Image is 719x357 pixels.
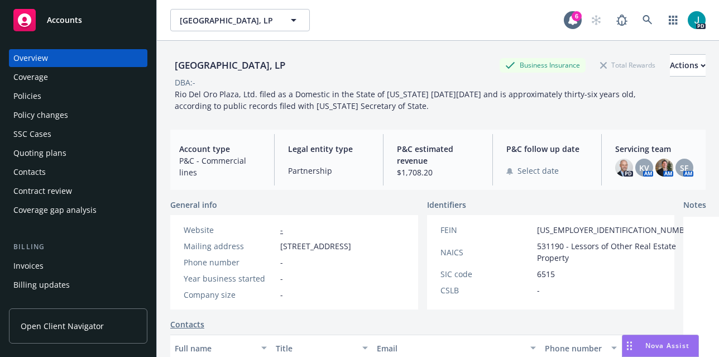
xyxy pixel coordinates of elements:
[175,342,255,354] div: Full name
[680,162,688,174] span: SF
[537,240,697,264] span: 531190 - Lessors of Other Real Estate Property
[670,55,706,76] div: Actions
[175,77,195,88] div: DBA: -
[280,289,283,301] span: -
[655,159,673,177] img: photo
[13,182,72,200] div: Contract review
[170,58,290,73] div: [GEOGRAPHIC_DATA], LP
[9,201,147,219] a: Coverage gap analysis
[683,199,706,212] span: Notes
[9,182,147,200] a: Contract review
[615,143,697,155] span: Servicing team
[13,106,68,124] div: Policy changes
[13,163,46,181] div: Contacts
[506,143,588,155] span: P&C follow up date
[440,268,533,280] div: SIC code
[184,224,276,236] div: Website
[545,342,605,354] div: Phone number
[9,87,147,105] a: Policies
[184,240,276,252] div: Mailing address
[9,125,147,143] a: SSC Cases
[184,289,276,301] div: Company size
[21,320,104,332] span: Open Client Navigator
[184,273,276,284] div: Year business started
[288,143,370,155] span: Legal entity type
[670,54,706,77] button: Actions
[639,162,649,174] span: KV
[662,9,684,31] a: Switch app
[500,58,586,72] div: Business Insurance
[615,159,633,177] img: photo
[636,9,659,31] a: Search
[13,144,66,162] div: Quoting plans
[585,9,607,31] a: Start snowing
[184,256,276,268] div: Phone number
[280,256,283,268] span: -
[13,49,48,67] div: Overview
[175,89,638,111] span: Rio Del Oro Plaza, Ltd. filed as a Domestic in the State of [US_STATE] [DATE][DATE] and is approx...
[9,106,147,124] a: Policy changes
[288,165,370,177] span: Partnership
[440,284,533,296] div: CSLB
[397,143,478,166] span: P&C estimated revenue
[280,225,283,235] a: -
[13,201,97,219] div: Coverage gap analysis
[280,273,283,284] span: -
[688,11,706,29] img: photo
[9,68,147,86] a: Coverage
[9,257,147,275] a: Invoices
[13,68,48,86] div: Coverage
[572,11,582,21] div: 6
[9,276,147,294] a: Billing updates
[179,155,261,178] span: P&C - Commercial lines
[537,284,540,296] span: -
[276,342,356,354] div: Title
[13,87,41,105] div: Policies
[13,276,70,294] div: Billing updates
[397,166,478,178] span: $1,708.20
[517,165,559,177] span: Select date
[13,295,75,313] div: Account charges
[9,163,147,181] a: Contacts
[537,268,555,280] span: 6515
[377,342,524,354] div: Email
[180,15,276,26] span: [GEOGRAPHIC_DATA], LP
[47,16,82,25] span: Accounts
[440,246,533,258] div: NAICS
[170,9,310,31] button: [GEOGRAPHIC_DATA], LP
[645,341,689,350] span: Nova Assist
[537,224,697,236] span: [US_EMPLOYER_IDENTIFICATION_NUMBER]
[595,58,661,72] div: Total Rewards
[9,241,147,253] div: Billing
[170,199,217,211] span: General info
[9,295,147,313] a: Account charges
[170,318,204,330] a: Contacts
[13,257,44,275] div: Invoices
[280,240,351,252] span: [STREET_ADDRESS]
[9,144,147,162] a: Quoting plans
[179,143,261,155] span: Account type
[611,9,633,31] a: Report a Bug
[9,4,147,36] a: Accounts
[622,335,699,357] button: Nova Assist
[13,125,51,143] div: SSC Cases
[440,224,533,236] div: FEIN
[622,335,636,356] div: Drag to move
[427,199,466,211] span: Identifiers
[9,49,147,67] a: Overview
